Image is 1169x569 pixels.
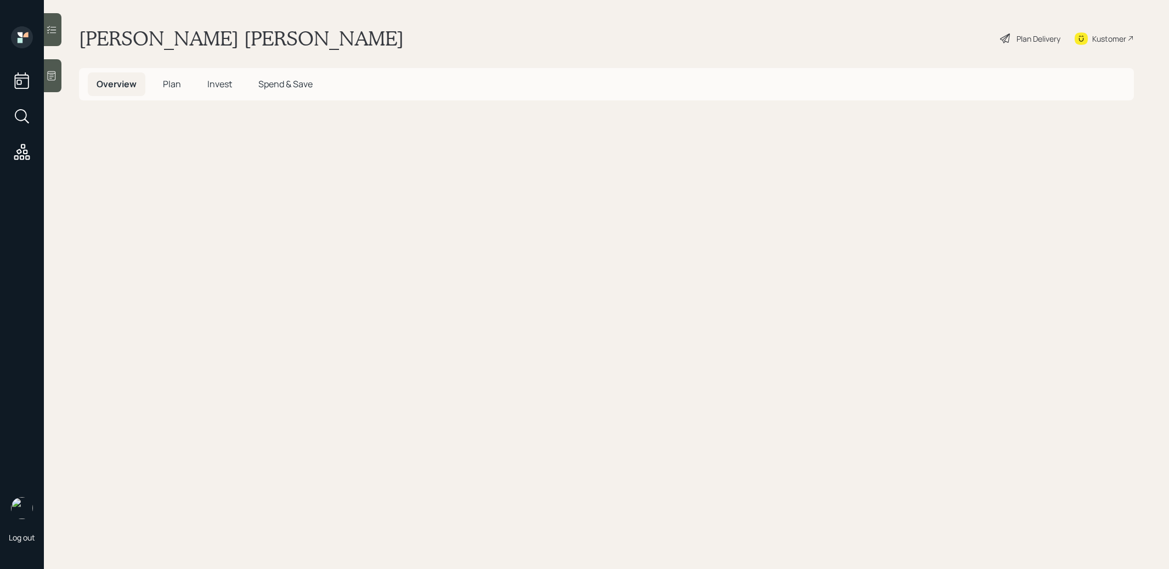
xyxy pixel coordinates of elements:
[79,26,404,50] h1: [PERSON_NAME] [PERSON_NAME]
[1092,33,1126,44] div: Kustomer
[97,78,137,90] span: Overview
[207,78,232,90] span: Invest
[258,78,313,90] span: Spend & Save
[9,532,35,543] div: Log out
[11,497,33,519] img: treva-nostdahl-headshot.png
[1016,33,1060,44] div: Plan Delivery
[163,78,181,90] span: Plan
